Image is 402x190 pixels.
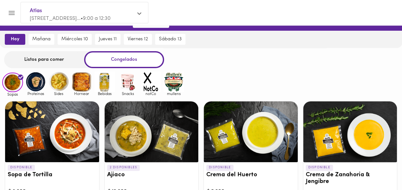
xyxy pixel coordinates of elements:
[159,36,182,42] span: sábado 13
[5,34,25,45] button: hoy
[25,71,46,92] img: Proteinas
[105,101,199,162] div: Ajiaco
[99,36,117,42] span: jueves 11
[206,172,295,178] h3: Crema del Huerto
[28,34,54,45] button: mañana
[30,7,133,15] span: Atlas
[365,153,396,184] iframe: Messagebird Livechat Widget
[107,172,196,178] h3: Ajiaco
[206,165,233,170] p: DISPONIBLE
[9,36,21,42] span: hoy
[140,91,161,96] span: notCo
[30,16,111,21] span: [STREET_ADDRESS]... • 9:00 a 12:30
[163,91,184,96] span: mullens
[95,34,121,45] button: jueves 11
[48,71,69,92] img: Sides
[25,91,46,96] span: Proteinas
[2,73,23,92] img: Sopas
[140,71,161,92] img: notCo
[84,51,164,68] div: Congelados
[128,36,148,42] span: viernes 12
[117,71,138,92] img: Snacks
[4,5,20,21] button: Menu
[306,172,395,185] h3: Crema de Zanahoria & Jengibre
[58,34,92,45] button: miércoles 10
[8,172,97,178] h3: Sopa de Tortilla
[48,91,69,96] span: Sides
[94,71,115,92] img: Bebidas
[94,91,115,96] span: Bebidas
[303,101,397,162] div: Crema de Zanahoria & Jengibre
[4,51,84,68] div: Listos para comer
[155,34,185,45] button: sábado 13
[107,165,140,170] p: 2 DISPONIBLES
[71,91,92,96] span: Hornear
[32,36,51,42] span: mañana
[163,71,184,92] img: mullens
[5,101,99,162] div: Sopa de Tortilla
[8,165,35,170] p: DISPONIBLE
[204,101,298,162] div: Crema del Huerto
[124,34,152,45] button: viernes 12
[2,92,23,96] span: Sopas
[306,165,333,170] p: DISPONIBLE
[71,71,92,92] img: Hornear
[117,91,138,96] span: Snacks
[61,36,88,42] span: miércoles 10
